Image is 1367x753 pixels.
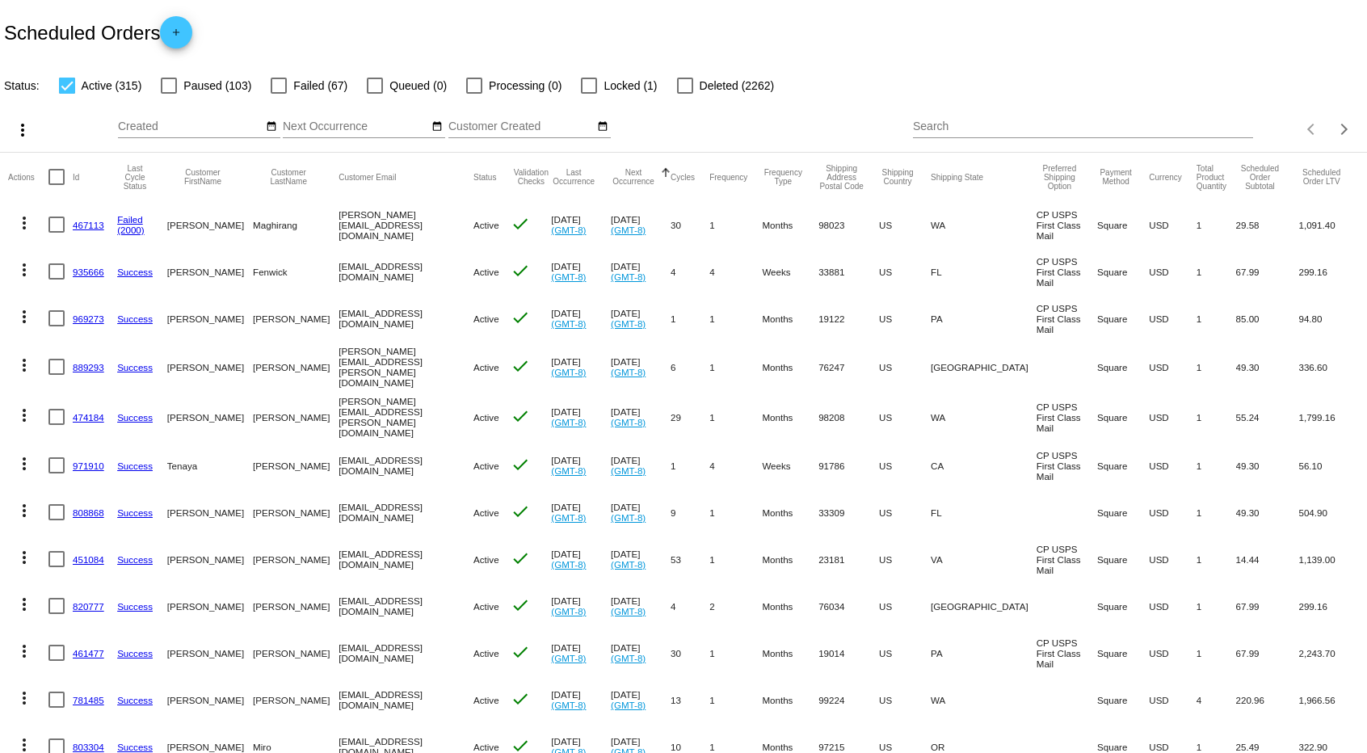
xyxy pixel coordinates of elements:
[1328,113,1361,145] button: Next page
[551,653,586,663] a: (GMT-8)
[253,295,339,342] mat-cell: [PERSON_NAME]
[15,595,34,614] mat-icon: more_vert
[611,676,671,723] mat-cell: [DATE]
[1149,172,1182,182] button: Change sorting for CurrencyIso
[931,342,1037,392] mat-cell: [GEOGRAPHIC_DATA]
[253,629,339,676] mat-cell: [PERSON_NAME]
[604,76,657,95] span: Locked (1)
[671,201,709,248] mat-cell: 30
[15,260,34,280] mat-icon: more_vert
[1298,676,1358,723] mat-cell: 1,966.56
[1097,392,1149,442] mat-cell: Square
[167,248,253,295] mat-cell: [PERSON_NAME]
[671,248,709,295] mat-cell: 4
[1149,392,1197,442] mat-cell: USD
[1197,442,1236,489] mat-cell: 1
[8,153,48,201] mat-header-cell: Actions
[671,536,709,583] mat-cell: 53
[762,295,818,342] mat-cell: Months
[551,676,611,723] mat-cell: [DATE]
[1097,201,1149,248] mat-cell: Square
[762,676,818,723] mat-cell: Months
[671,489,709,536] mat-cell: 9
[167,583,253,629] mat-cell: [PERSON_NAME]
[15,307,34,326] mat-icon: more_vert
[167,629,253,676] mat-cell: [PERSON_NAME]
[266,120,277,133] mat-icon: date_range
[15,454,34,473] mat-icon: more_vert
[339,442,473,489] mat-cell: [EMAIL_ADDRESS][DOMAIN_NAME]
[1298,442,1358,489] mat-cell: 56.10
[762,489,818,536] mat-cell: Months
[551,489,611,536] mat-cell: [DATE]
[167,676,253,723] mat-cell: [PERSON_NAME]
[762,583,818,629] mat-cell: Months
[762,392,818,442] mat-cell: Months
[879,536,931,583] mat-cell: US
[339,536,473,583] mat-cell: [EMAIL_ADDRESS][DOMAIN_NAME]
[611,512,646,523] a: (GMT-8)
[4,16,192,48] h2: Scheduled Orders
[1298,168,1344,186] button: Change sorting for LifetimeValue
[167,536,253,583] mat-cell: [PERSON_NAME]
[551,271,586,282] a: (GMT-8)
[818,164,864,191] button: Change sorting for ShippingPostcode
[339,248,473,295] mat-cell: [EMAIL_ADDRESS][DOMAIN_NAME]
[339,676,473,723] mat-cell: [EMAIL_ADDRESS][DOMAIN_NAME]
[551,700,586,710] a: (GMT-8)
[1097,489,1149,536] mat-cell: Square
[1236,164,1285,191] button: Change sorting for Subtotal
[709,295,762,342] mat-cell: 1
[1149,295,1197,342] mat-cell: USD
[879,442,931,489] mat-cell: US
[709,583,762,629] mat-cell: 2
[818,583,879,629] mat-cell: 76034
[931,583,1037,629] mat-cell: [GEOGRAPHIC_DATA]
[117,648,153,658] a: Success
[1197,392,1236,442] mat-cell: 1
[253,248,339,295] mat-cell: Fenwick
[1097,248,1149,295] mat-cell: Square
[167,295,253,342] mat-cell: [PERSON_NAME]
[118,120,263,133] input: Created
[253,489,339,536] mat-cell: [PERSON_NAME]
[709,248,762,295] mat-cell: 4
[762,536,818,583] mat-cell: Months
[611,295,671,342] mat-cell: [DATE]
[1236,201,1299,248] mat-cell: 29.58
[15,548,34,567] mat-icon: more_vert
[1298,248,1358,295] mat-cell: 299.16
[1149,629,1197,676] mat-cell: USD
[1298,295,1358,342] mat-cell: 94.80
[1298,583,1358,629] mat-cell: 299.16
[117,412,153,423] a: Success
[551,512,586,523] a: (GMT-8)
[931,295,1037,342] mat-cell: PA
[709,629,762,676] mat-cell: 1
[931,676,1037,723] mat-cell: WA
[611,559,646,570] a: (GMT-8)
[762,442,818,489] mat-cell: Weeks
[1097,342,1149,392] mat-cell: Square
[117,214,143,225] a: Failed
[551,248,611,295] mat-cell: [DATE]
[611,442,671,489] mat-cell: [DATE]
[339,489,473,536] mat-cell: [EMAIL_ADDRESS][DOMAIN_NAME]
[671,342,709,392] mat-cell: 6
[1236,392,1299,442] mat-cell: 55.24
[611,248,671,295] mat-cell: [DATE]
[253,342,339,392] mat-cell: [PERSON_NAME]
[117,164,153,191] button: Change sorting for LastProcessingCycleId
[167,489,253,536] mat-cell: [PERSON_NAME]
[611,318,646,329] a: (GMT-8)
[551,583,611,629] mat-cell: [DATE]
[671,295,709,342] mat-cell: 1
[1197,489,1236,536] mat-cell: 1
[611,225,646,235] a: (GMT-8)
[913,120,1254,133] input: Search
[818,392,879,442] mat-cell: 98208
[1197,201,1236,248] mat-cell: 1
[1298,342,1358,392] mat-cell: 336.60
[611,583,671,629] mat-cell: [DATE]
[709,392,762,442] mat-cell: 1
